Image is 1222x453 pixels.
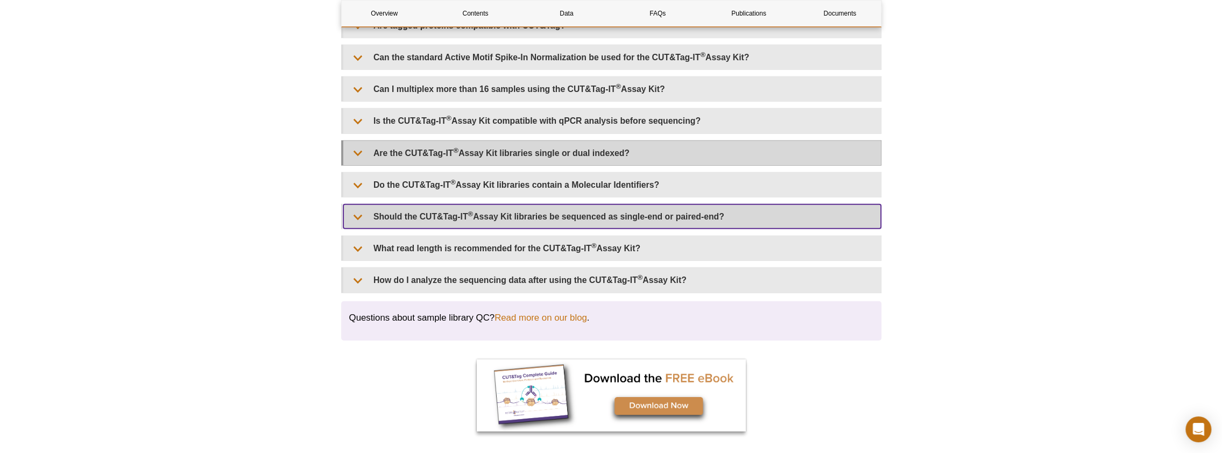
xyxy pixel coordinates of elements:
summary: Can the standard Active Motif Spike-In Normalization be used for the CUT&Tag-IT®Assay Kit? [343,45,881,69]
a: Overview [342,1,427,26]
div: Open Intercom Messenger [1185,416,1211,442]
a: Publications [706,1,792,26]
sup: ® [453,146,458,154]
sup: ® [638,273,643,281]
sup: ® [446,114,451,122]
img: Free CUT&Tag eBook [477,359,746,431]
sup: ® [700,51,705,59]
summary: Do the CUT&Tag-IT®Assay Kit libraries contain a Molecular Identifiers? [343,173,881,197]
sup: ® [616,82,621,90]
summary: Is the CUT&Tag-IT®Assay Kit compatible with qPCR analysis before sequencing? [343,109,881,133]
sup: ® [450,178,456,186]
summary: What read length is recommended for the CUT&Tag-IT®Assay Kit? [343,236,881,260]
a: Read more on our blog [495,312,587,324]
a: Documents [797,1,882,26]
summary: Are the CUT&Tag-IT®Assay Kit libraries single or dual indexed? [343,141,881,165]
a: FAQs [614,1,700,26]
a: Contents [433,1,518,26]
summary: How do I analyze the sequencing data after using the CUT&Tag-IT®Assay Kit? [343,268,881,292]
h3: Questions about sample library QC? . [349,312,873,324]
sup: ® [468,210,473,218]
summary: Can I multiplex more than 16 samples using the CUT&Tag-IT®Assay Kit? [343,77,881,101]
a: Data [524,1,609,26]
sup: ® [591,242,597,250]
summary: Should the CUT&Tag-IT®Assay Kit libraries be sequenced as single-end or paired-end? [343,204,881,229]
